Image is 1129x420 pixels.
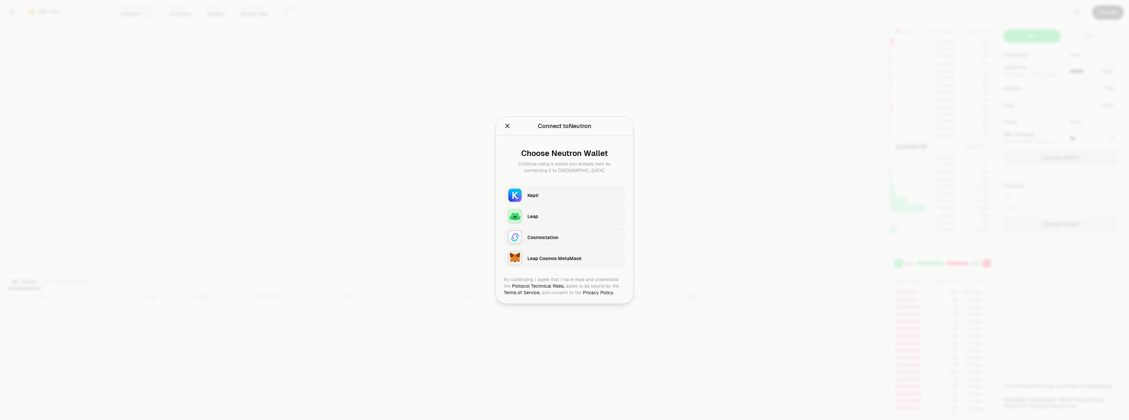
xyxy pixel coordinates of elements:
[538,121,591,130] div: Connect to Neutron
[508,230,522,244] img: Cosmostation
[504,276,625,296] div: By continuing, I agree that I have read and understood the agree to be bound by the and consent t...
[527,192,621,198] div: Keplr
[504,289,541,295] a: Terms of Service,
[504,248,625,268] button: Leap Cosmos MetaMaskLeap Cosmos MetaMask
[509,160,620,173] div: Continue using a wallet you already own by connecting it to [GEOGRAPHIC_DATA].
[504,121,511,130] button: Close
[504,206,625,226] button: LeapLeap
[508,251,522,265] img: Leap Cosmos MetaMask
[504,227,625,247] button: CosmostationCosmostation
[512,283,564,289] a: Protocol Technical Risks,
[508,209,522,223] img: Leap
[509,148,620,158] div: Choose Neutron Wallet
[508,188,522,202] img: Keplr
[527,213,621,219] div: Leap
[583,289,614,295] a: Privacy Policy.
[527,255,621,261] div: Leap Cosmos MetaMask
[504,185,625,205] button: KeplrKeplr
[527,234,621,240] div: Cosmostation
